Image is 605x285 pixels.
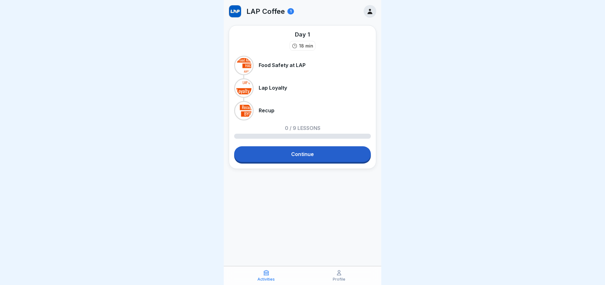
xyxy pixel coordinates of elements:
[333,277,345,282] p: Profile
[246,7,285,15] p: LAP Coffee
[259,62,306,68] p: Food Safety at LAP
[295,31,310,38] div: Day 1
[299,42,313,49] p: 18 min
[259,108,274,114] p: Recup
[285,126,320,131] p: 0 / 9 lessons
[287,8,294,14] div: 1
[257,277,275,282] p: Activities
[234,146,371,162] a: Continue
[229,5,241,17] img: w1n62d9c1m8dr293gbm2xwec.png
[259,85,287,91] p: Lap Loyalty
